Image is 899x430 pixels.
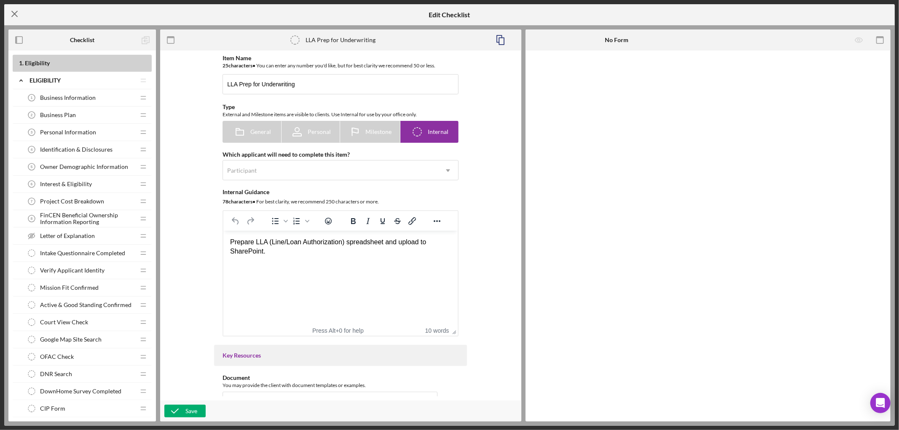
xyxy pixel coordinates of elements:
div: You may provide the client with document templates or examples. [223,381,459,390]
span: Project Cost Breakdown [40,198,104,205]
span: Google Map Site Search [40,336,102,343]
span: FinCEN Beneficial Ownership Information Reporting [40,212,135,225]
span: Owner Demographic Information [40,163,128,170]
div: Open Intercom Messenger [870,393,891,413]
div: Internal Guidance [223,189,459,195]
tspan: 6 [31,182,33,186]
span: Interest & Eligibility [40,181,92,187]
span: Letter of Explanation [40,232,95,239]
span: 1 . [19,59,24,67]
span: Identification & Disclosures [40,146,113,153]
tspan: 3 [31,130,33,134]
div: Document [223,374,459,381]
button: 10 words [425,327,449,334]
div: Numbered list [290,215,311,227]
tspan: 7 [31,199,33,203]
button: Redo [243,215,258,227]
div: Item Name [223,55,459,61]
div: Save [185,405,197,417]
button: Strikethrough [390,215,405,227]
span: CIP Form [40,405,65,412]
button: Save [164,405,206,417]
tspan: 2 [31,113,33,117]
span: Business Information [40,94,96,101]
span: Eligibility [25,59,50,67]
div: Which applicant will need to complete this item? [223,151,459,158]
tspan: 4 [31,147,33,152]
div: Type [223,104,459,110]
span: Personal Information [40,129,96,136]
button: Italic [361,215,375,227]
div: For best clarity, we recommend 250 characters or more. [223,198,459,206]
div: Eligibility [30,77,135,84]
div: Key Resources [223,352,459,359]
div: Participant [227,167,257,174]
div: LLA Prep for Underwriting [306,37,376,43]
span: Internal [428,128,448,135]
span: Court View Check [40,319,88,326]
span: Business Plan [40,112,76,118]
b: No Form [605,37,628,43]
button: Underline [376,215,390,227]
tspan: 1 [31,96,33,100]
h5: Edit Checklist [429,11,470,19]
div: Press the Up and Down arrow keys to resize the editor. [449,325,458,336]
button: Emojis [321,215,335,227]
tspan: 5 [31,165,33,169]
span: DNR Search [40,371,72,377]
span: Mission Fit Confirmed [40,284,99,291]
div: Press Alt+0 for help [301,327,375,334]
button: Undo [228,215,243,227]
b: 25 character s • [223,62,255,69]
span: Milestone [365,128,392,135]
span: General [250,128,271,135]
span: DownHome Survey Completed [40,388,121,395]
div: Bullet list [268,215,289,227]
span: Active & Good Standing Confirmed [40,302,131,308]
span: Personal [308,128,331,135]
button: Insert/edit link [405,215,419,227]
b: 78 character s • [223,198,255,205]
b: Checklist [70,37,94,43]
div: You can enter any number you'd like, but for best clarity we recommend 50 or less. [223,61,459,70]
span: Verify Applicant Identity [40,267,105,274]
tspan: 8 [31,216,33,221]
span: OFAC Check [40,353,74,360]
button: Bold [346,215,360,227]
span: Intake Questionnaire Completed [40,250,125,256]
button: Reveal or hide additional toolbar items [430,215,444,227]
iframe: Rich Text Area [223,231,458,325]
div: External and Milestone items are visible to clients. Use Internal for use by your office only. [223,110,459,119]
